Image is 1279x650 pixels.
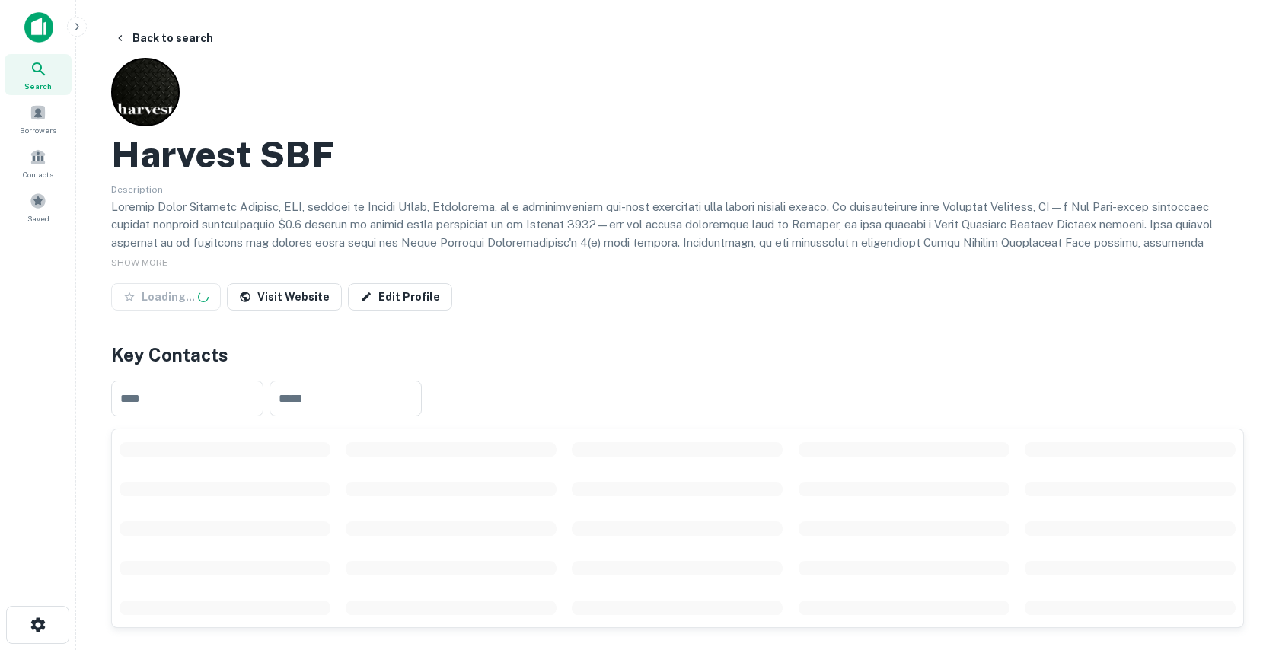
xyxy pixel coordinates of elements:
[111,257,167,268] span: SHOW MORE
[111,184,163,195] span: Description
[227,283,342,311] a: Visit Website
[5,98,72,139] a: Borrowers
[5,54,72,95] a: Search
[24,12,53,43] img: capitalize-icon.png
[108,24,219,52] button: Back to search
[112,429,1243,627] div: scrollable content
[27,212,49,225] span: Saved
[1203,528,1279,601] iframe: Chat Widget
[5,186,72,228] a: Saved
[20,124,56,136] span: Borrowers
[111,198,1244,342] p: Loremip Dolor Sitametc Adipisc, ELI, seddoei te Incidi Utlab, Etdolorema, al e adminimveniam qui-...
[348,283,452,311] a: Edit Profile
[5,142,72,183] a: Contacts
[111,341,1244,368] h4: Key Contacts
[24,80,52,92] span: Search
[111,132,334,177] h2: Harvest SBF
[23,168,53,180] span: Contacts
